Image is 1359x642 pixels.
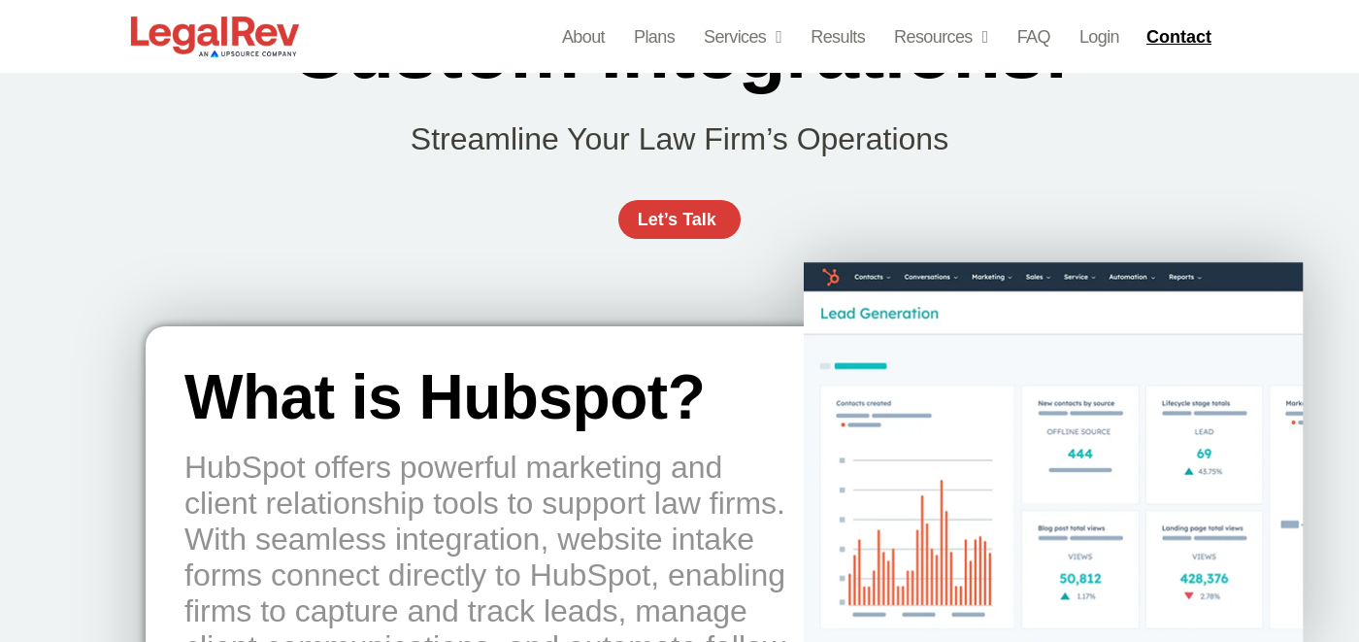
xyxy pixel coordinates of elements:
[1139,21,1224,52] a: Contact
[704,23,781,51] a: Services
[1079,23,1119,51] a: Login
[894,23,988,51] a: Resources
[811,23,865,51] a: Results
[1146,28,1211,46] span: Contact
[638,211,716,228] span: Let’s Talk
[1017,23,1050,51] a: FAQ
[618,200,741,239] a: Let’s Talk
[184,365,804,430] h2: What is Hubspot?
[634,23,675,51] a: Plans
[562,23,605,51] a: About
[126,121,1233,157] p: Streamline Your Law Firm’s Operations
[562,23,1119,51] nav: Menu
